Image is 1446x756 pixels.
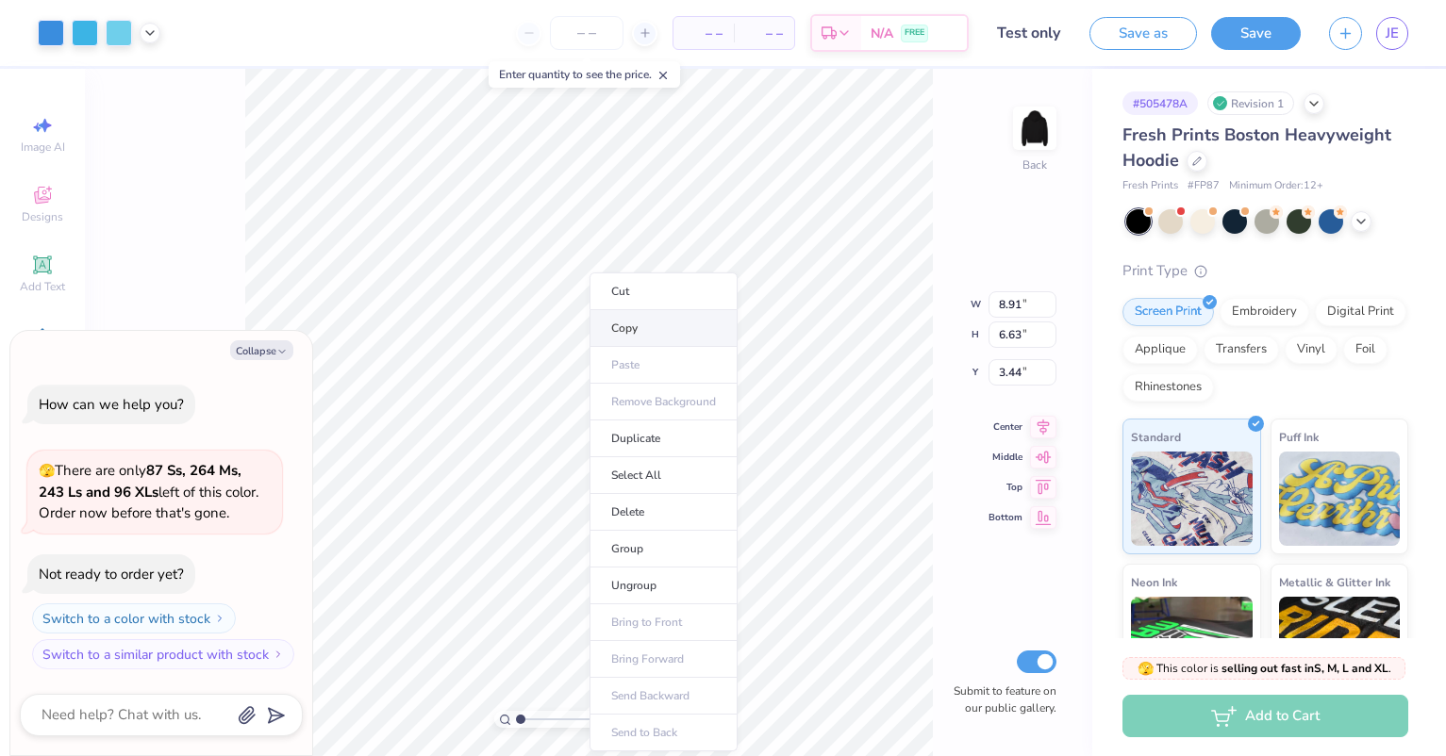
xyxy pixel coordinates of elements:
[1220,298,1309,326] div: Embroidery
[745,24,783,43] span: – –
[230,340,293,360] button: Collapse
[39,461,241,501] strong: 87 Ss, 264 Ms, 243 Ls and 96 XLs
[1122,373,1214,402] div: Rhinestones
[39,461,258,522] span: There are only left of this color. Order now before that's gone.
[905,26,924,40] span: FREE
[1222,661,1388,676] strong: selling out fast in S, M, L and XL
[685,24,723,43] span: – –
[1122,260,1408,282] div: Print Type
[989,451,1022,464] span: Middle
[590,420,738,457] li: Duplicate
[1386,23,1399,44] span: JE
[214,613,225,624] img: Switch to a color with stock
[871,24,893,43] span: N/A
[21,140,65,155] span: Image AI
[1138,660,1154,678] span: 🫣
[20,279,65,294] span: Add Text
[550,16,623,50] input: – –
[1315,298,1406,326] div: Digital Print
[1122,178,1178,194] span: Fresh Prints
[1204,336,1279,364] div: Transfers
[1188,178,1220,194] span: # FP87
[590,457,738,494] li: Select All
[1279,572,1390,592] span: Metallic & Glitter Ink
[1131,572,1177,592] span: Neon Ink
[590,494,738,531] li: Delete
[1016,109,1054,147] img: Back
[1376,17,1408,50] a: JE
[989,511,1022,524] span: Bottom
[989,481,1022,494] span: Top
[32,603,236,633] button: Switch to a color with stock
[590,310,738,347] li: Copy
[1279,597,1401,691] img: Metallic & Glitter Ink
[1131,597,1253,691] img: Neon Ink
[1138,660,1391,677] span: This color is .
[1279,452,1401,546] img: Puff Ink
[989,420,1022,434] span: Center
[1343,336,1388,364] div: Foil
[273,649,284,660] img: Switch to a similar product with stock
[1122,123,1391,172] span: Fresh Prints Boston Heavyweight Hoodie
[590,567,738,604] li: Ungroup
[489,61,680,88] div: Enter quantity to see the price.
[943,682,1056,716] label: Submit to feature on our public gallery.
[590,531,738,567] li: Group
[1131,427,1181,447] span: Standard
[39,395,184,414] div: How can we help you?
[590,272,738,310] li: Cut
[1122,336,1198,364] div: Applique
[1207,91,1294,115] div: Revision 1
[1122,91,1198,115] div: # 505478A
[1285,336,1338,364] div: Vinyl
[1211,17,1301,50] button: Save
[39,462,55,480] span: 🫣
[1229,178,1323,194] span: Minimum Order: 12 +
[983,14,1075,52] input: Untitled Design
[1122,298,1214,326] div: Screen Print
[22,209,63,224] span: Designs
[39,565,184,583] div: Not ready to order yet?
[1089,17,1197,50] button: Save as
[1279,427,1319,447] span: Puff Ink
[1131,452,1253,546] img: Standard
[32,639,294,669] button: Switch to a similar product with stock
[1022,156,1047,173] div: Back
